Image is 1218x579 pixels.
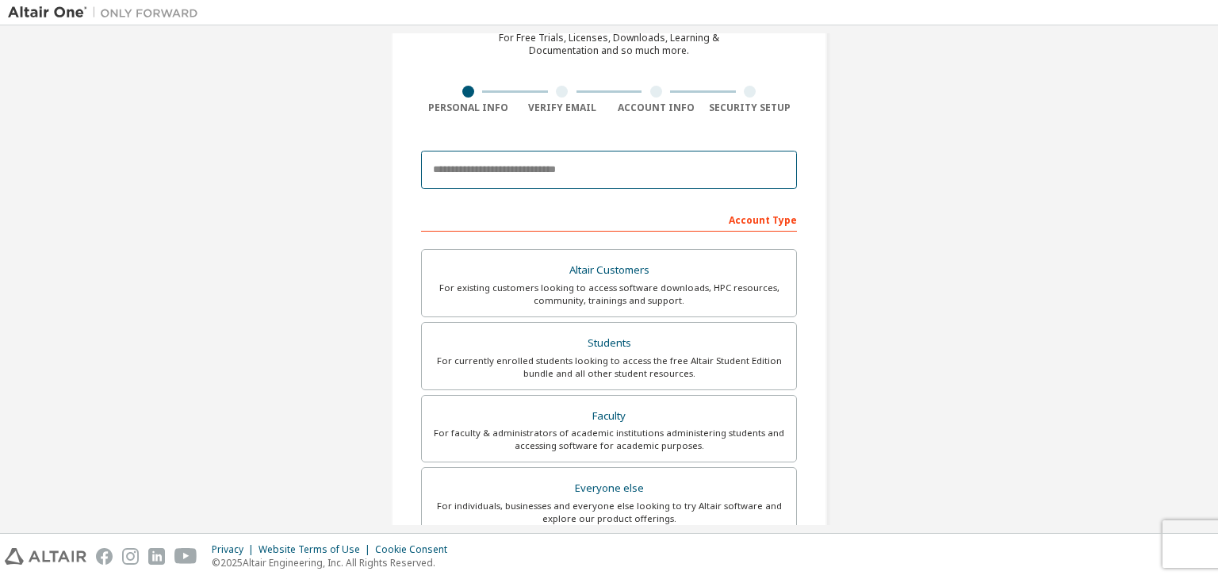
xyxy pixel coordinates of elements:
[96,548,113,565] img: facebook.svg
[212,556,457,569] p: © 2025 Altair Engineering, Inc. All Rights Reserved.
[515,102,610,114] div: Verify Email
[431,332,787,355] div: Students
[431,405,787,428] div: Faculty
[431,477,787,500] div: Everyone else
[375,543,457,556] div: Cookie Consent
[122,548,139,565] img: instagram.svg
[212,543,259,556] div: Privacy
[609,102,703,114] div: Account Info
[431,282,787,307] div: For existing customers looking to access software downloads, HPC resources, community, trainings ...
[8,5,206,21] img: Altair One
[431,500,787,525] div: For individuals, businesses and everyone else looking to try Altair software and explore our prod...
[431,427,787,452] div: For faculty & administrators of academic institutions administering students and accessing softwa...
[421,102,515,114] div: Personal Info
[174,548,197,565] img: youtube.svg
[5,548,86,565] img: altair_logo.svg
[421,206,797,232] div: Account Type
[703,102,798,114] div: Security Setup
[148,548,165,565] img: linkedin.svg
[431,259,787,282] div: Altair Customers
[259,543,375,556] div: Website Terms of Use
[431,355,787,380] div: For currently enrolled students looking to access the free Altair Student Edition bundle and all ...
[499,32,719,57] div: For Free Trials, Licenses, Downloads, Learning & Documentation and so much more.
